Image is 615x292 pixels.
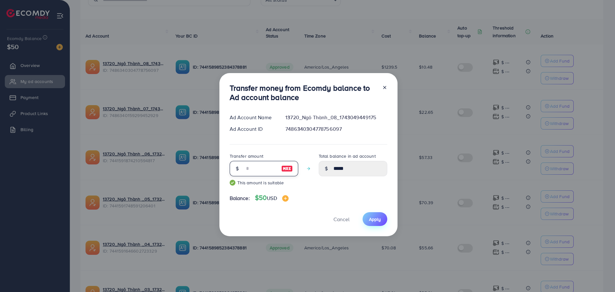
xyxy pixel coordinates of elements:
[225,125,281,133] div: Ad Account ID
[280,125,392,133] div: 7486340304778756097
[280,114,392,121] div: 13720_Ngô Thành_08_1743049449175
[325,212,357,226] button: Cancel
[230,83,377,102] h3: Transfer money from Ecomdy balance to Ad account balance
[282,195,289,202] img: image
[319,153,376,159] label: Total balance in ad account
[230,179,298,186] small: This amount is suitable
[255,194,289,202] h4: $50
[333,216,349,223] span: Cancel
[230,180,235,186] img: guide
[588,263,610,287] iframe: Chat
[230,153,263,159] label: Transfer amount
[369,216,381,222] span: Apply
[267,195,277,202] span: USD
[230,195,250,202] span: Balance:
[281,165,293,172] img: image
[225,114,281,121] div: Ad Account Name
[363,212,387,226] button: Apply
